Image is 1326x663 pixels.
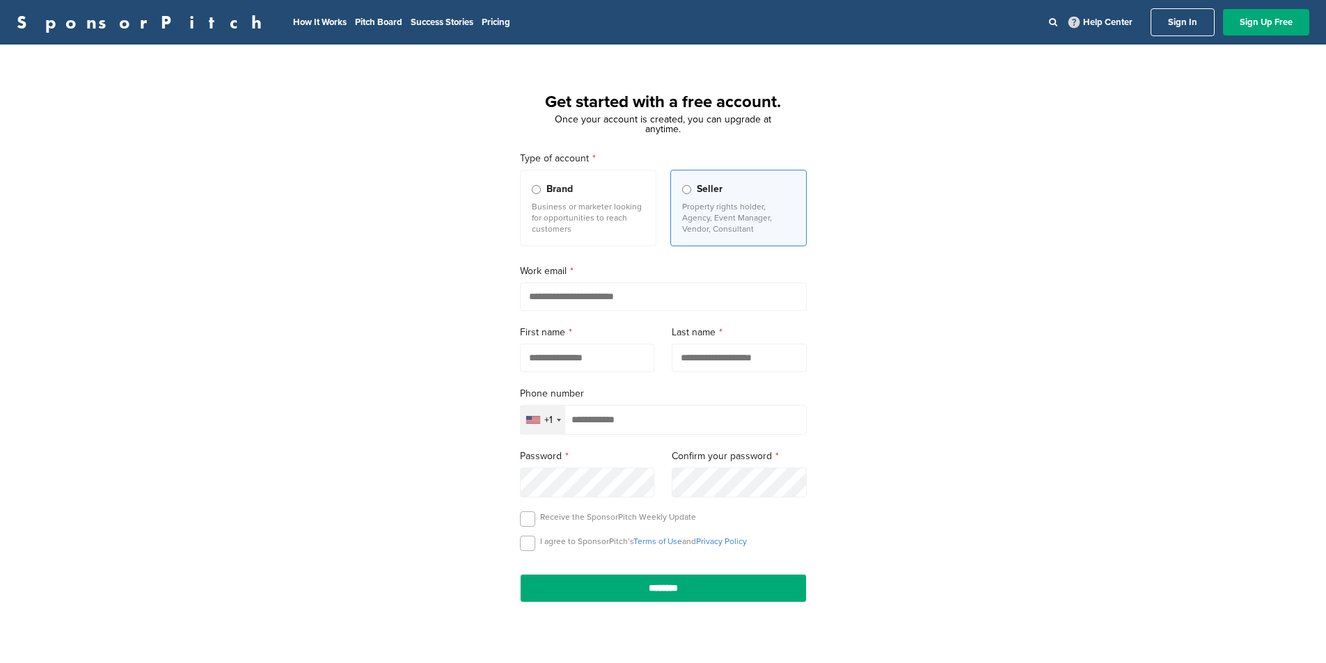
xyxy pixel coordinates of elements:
[17,13,271,31] a: SponsorPitch
[682,201,795,234] p: Property rights holder, Agency, Event Manager, Vendor, Consultant
[482,17,510,28] a: Pricing
[503,90,823,115] h1: Get started with a free account.
[521,406,565,434] div: Selected country
[672,449,807,464] label: Confirm your password
[682,185,691,194] input: Seller Property rights holder, Agency, Event Manager, Vendor, Consultant
[544,415,553,425] div: +1
[540,536,747,547] p: I agree to SponsorPitch’s and
[1066,14,1135,31] a: Help Center
[532,201,645,234] p: Business or marketer looking for opportunities to reach customers
[540,511,696,522] p: Receive the SponsorPitch Weekly Update
[411,17,473,28] a: Success Stories
[520,151,807,166] label: Type of account
[1223,9,1309,35] a: Sign Up Free
[546,182,573,197] span: Brand
[355,17,402,28] a: Pitch Board
[520,449,655,464] label: Password
[520,325,655,340] label: First name
[1151,8,1215,36] a: Sign In
[532,185,541,194] input: Brand Business or marketer looking for opportunities to reach customers
[555,113,771,135] span: Once your account is created, you can upgrade at anytime.
[520,386,807,401] label: Phone number
[520,264,807,279] label: Work email
[696,536,747,546] a: Privacy Policy
[672,325,807,340] label: Last name
[697,182,723,197] span: Seller
[633,536,682,546] a: Terms of Use
[293,17,347,28] a: How It Works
